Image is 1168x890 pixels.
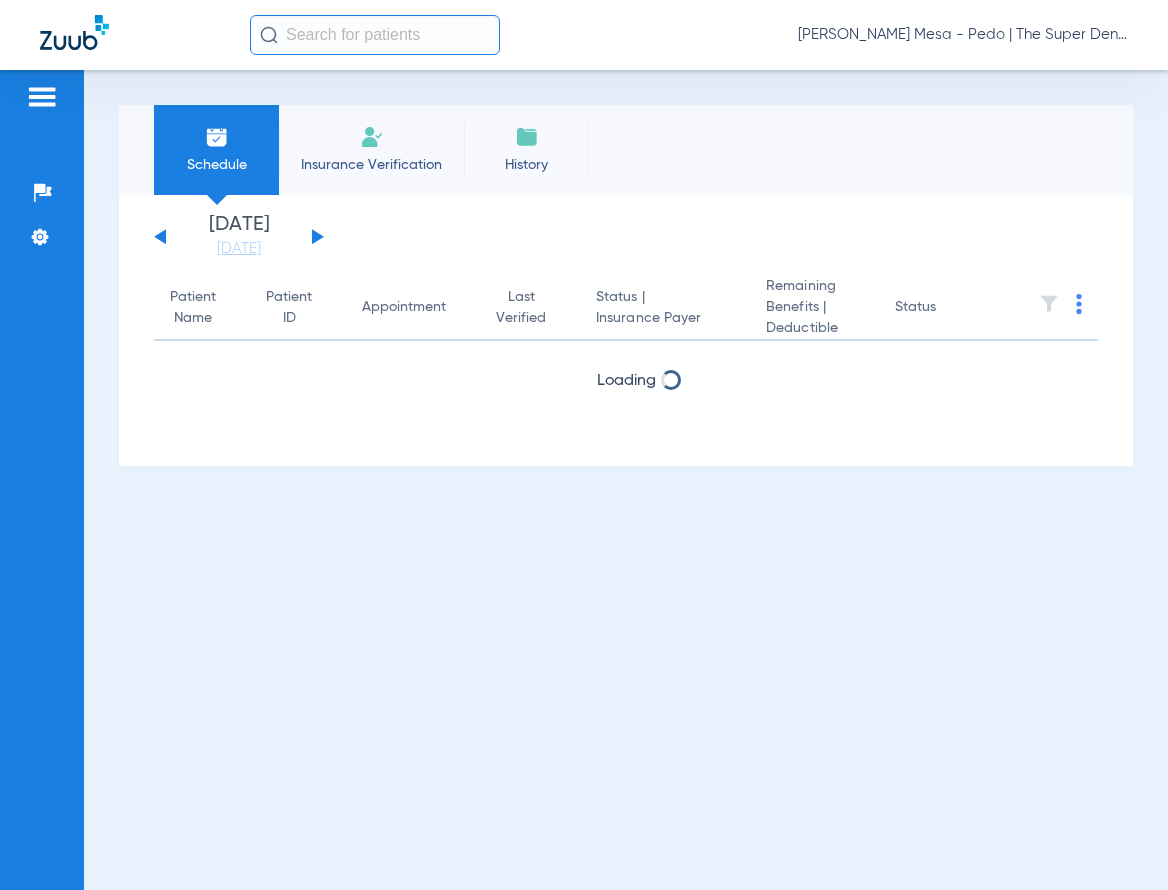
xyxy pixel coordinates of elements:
div: Last Verified [496,287,564,329]
input: Search for patients [250,15,500,55]
th: Remaining Benefits | [750,276,879,341]
img: History [515,125,539,149]
img: Search Icon [260,26,278,44]
div: Patient Name [170,287,234,329]
div: Patient ID [266,287,330,329]
img: Schedule [205,125,229,149]
div: Patient ID [266,287,312,329]
span: [PERSON_NAME] Mesa - Pedo | The Super Dentists [798,25,1128,45]
span: Deductible [766,318,863,339]
iframe: Chat Widget [1068,794,1168,890]
div: Appointment [362,297,464,318]
img: filter.svg [1039,294,1059,314]
span: Insurance Verification [294,155,449,175]
span: History [479,155,574,175]
img: hamburger-icon [26,85,58,109]
a: [DATE] [179,239,299,259]
span: Insurance Payer [596,308,734,329]
div: Appointment [362,297,446,318]
img: Manual Insurance Verification [360,125,384,149]
th: Status [879,276,1014,341]
span: Loading [597,373,656,389]
img: group-dot-blue.svg [1076,294,1082,314]
li: [DATE] [179,215,299,259]
th: Status | [580,276,750,341]
img: Zuub Logo [40,15,109,50]
span: Schedule [169,155,264,175]
div: Patient Name [170,287,216,329]
div: Last Verified [496,287,546,329]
